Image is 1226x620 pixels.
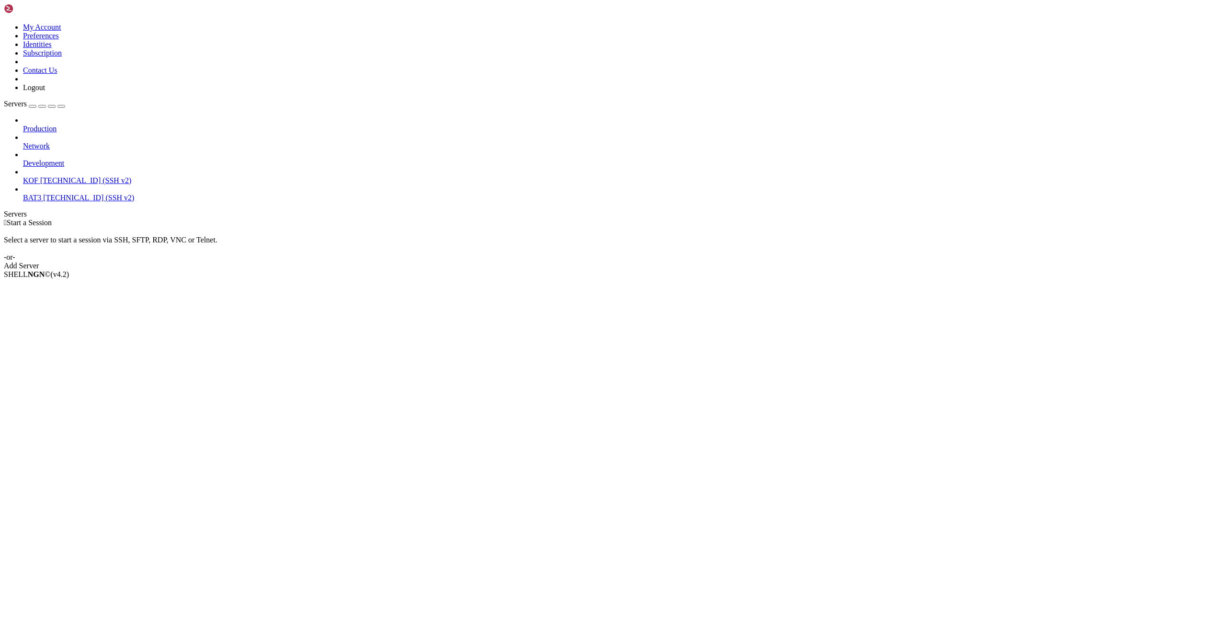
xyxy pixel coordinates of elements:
[4,100,65,108] a: Servers
[4,4,59,13] img: Shellngn
[23,168,1222,185] li: KOF [TECHNICAL_ID] (SSH v2)
[43,194,134,202] span: [TECHNICAL_ID] (SSH v2)
[4,210,1222,218] div: Servers
[51,270,69,278] span: 4.2.0
[7,218,52,227] span: Start a Session
[4,218,7,227] span: 
[23,142,1222,150] a: Network
[4,227,1222,262] div: Select a server to start a session via SSH, SFTP, RDP, VNC or Telnet. -or-
[23,185,1222,202] li: BAT3 [TECHNICAL_ID] (SSH v2)
[23,159,1222,168] a: Development
[23,49,62,57] a: Subscription
[23,176,1222,185] a: KOF [TECHNICAL_ID] (SSH v2)
[23,66,57,74] a: Contact Us
[23,83,45,92] a: Logout
[28,270,45,278] b: NGN
[23,40,52,48] a: Identities
[23,176,38,184] span: KOF
[23,125,1222,133] a: Production
[23,133,1222,150] li: Network
[4,100,27,108] span: Servers
[23,194,1222,202] a: BAT3 [TECHNICAL_ID] (SSH v2)
[23,142,50,150] span: Network
[23,159,64,167] span: Development
[23,150,1222,168] li: Development
[4,270,69,278] span: SHELL ©
[23,23,61,31] a: My Account
[23,194,41,202] span: BAT3
[23,32,59,40] a: Preferences
[23,116,1222,133] li: Production
[40,176,131,184] span: [TECHNICAL_ID] (SSH v2)
[23,125,57,133] span: Production
[4,262,1222,270] div: Add Server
